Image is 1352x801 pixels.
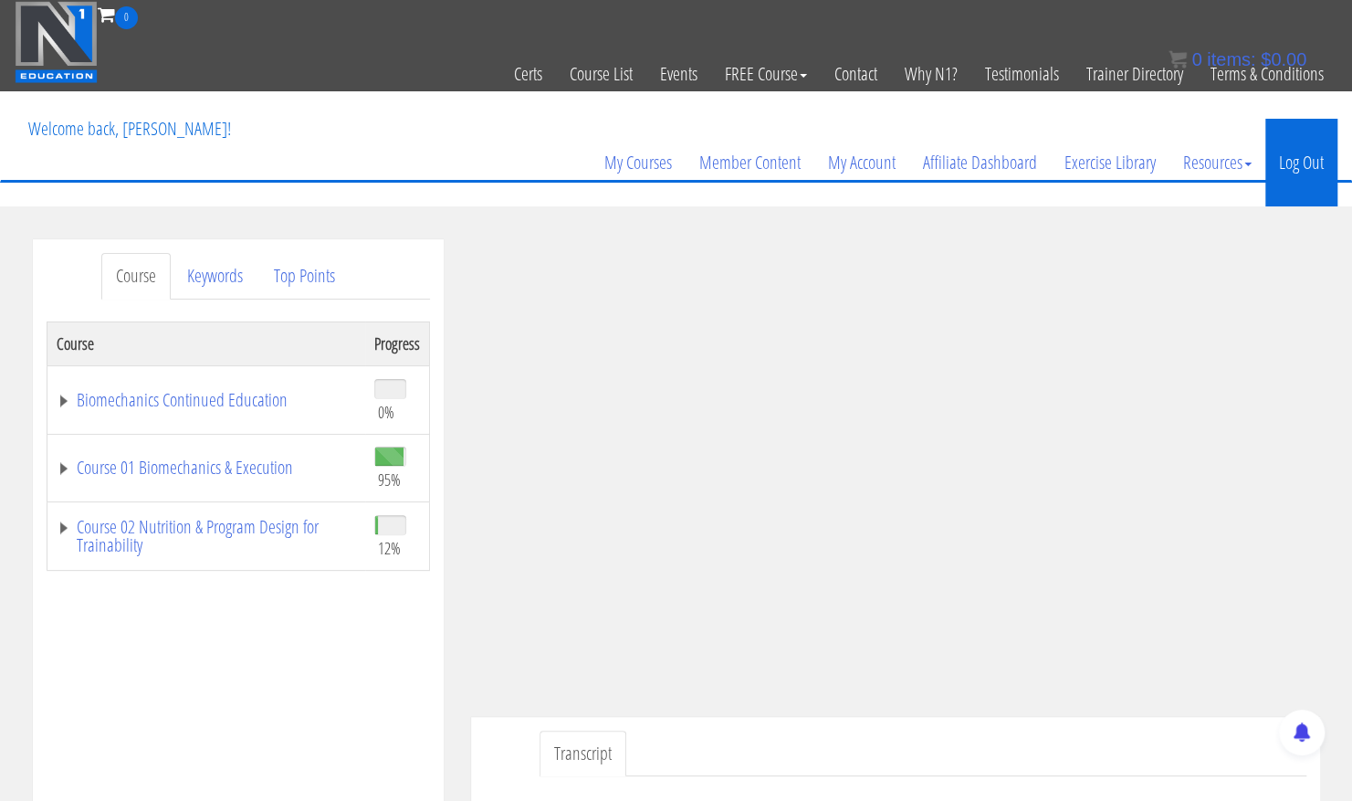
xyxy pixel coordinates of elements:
a: Member Content [686,119,814,206]
a: My Account [814,119,909,206]
th: Course [47,321,365,365]
span: 95% [378,469,401,490]
a: Resources [1169,119,1265,206]
a: Course 01 Biomechanics & Execution [57,458,356,477]
a: Testimonials [971,29,1073,119]
a: Course List [556,29,646,119]
a: Trainer Directory [1073,29,1197,119]
a: 0 [98,2,138,26]
a: Biomechanics Continued Education [57,391,356,409]
a: 0 items: $0.00 [1169,49,1306,69]
a: Keywords [173,253,257,300]
a: Contact [821,29,891,119]
a: Course [101,253,171,300]
span: 0 [1191,49,1201,69]
a: Affiliate Dashboard [909,119,1051,206]
a: My Courses [591,119,686,206]
a: Log Out [1265,119,1337,206]
a: Why N1? [891,29,971,119]
a: Top Points [259,253,350,300]
span: 0% [378,402,394,422]
bdi: 0.00 [1261,49,1306,69]
a: Exercise Library [1051,119,1169,206]
img: n1-education [15,1,98,83]
a: Certs [500,29,556,119]
a: Events [646,29,711,119]
p: Welcome back, [PERSON_NAME]! [15,92,245,165]
span: 12% [378,538,401,558]
span: 0 [115,6,138,29]
a: Transcript [540,731,626,777]
span: $ [1261,49,1271,69]
a: FREE Course [711,29,821,119]
th: Progress [365,321,430,365]
a: Terms & Conditions [1197,29,1337,119]
span: items: [1207,49,1255,69]
a: Course 02 Nutrition & Program Design for Trainability [57,518,356,554]
img: icon11.png [1169,50,1187,69]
